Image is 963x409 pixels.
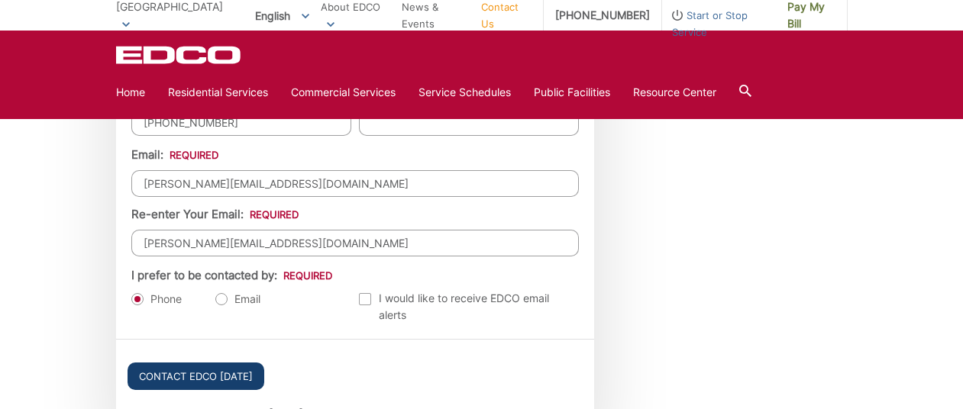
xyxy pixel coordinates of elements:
input: Contact EDCO [DATE] [128,362,264,390]
label: Email [215,291,260,307]
label: Email: [131,148,218,162]
a: Residential Services [168,84,268,101]
a: Home [116,84,145,101]
a: Resource Center [633,84,716,101]
label: Re-enter Your Email: [131,208,299,221]
label: Phone [131,291,182,307]
a: Commercial Services [291,84,396,101]
a: EDCD logo. Return to the homepage. [116,46,243,64]
a: Public Facilities [534,84,610,101]
a: Service Schedules [418,84,511,101]
span: English [244,3,321,28]
label: I would like to receive EDCO email alerts [359,290,579,324]
label: I prefer to be contacted by: [131,269,332,282]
